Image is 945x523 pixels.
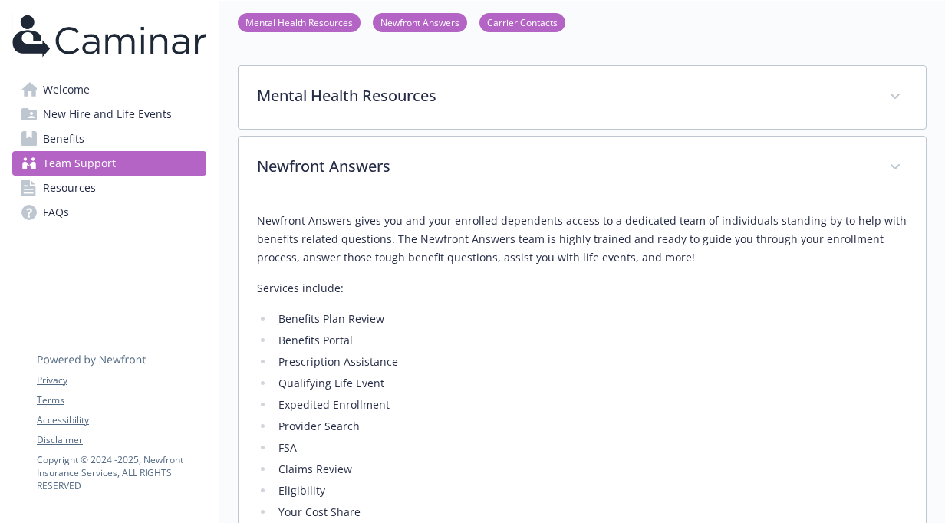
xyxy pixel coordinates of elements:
li: Qualifying Life Event​ [274,374,907,393]
span: Benefits [43,127,84,151]
a: Accessibility [37,413,206,427]
li: Your Cost Share​ [274,503,907,521]
a: Welcome [12,77,206,102]
p: Newfront Answers gives you and your enrolled dependents access to a dedicated team of individuals... [257,212,907,267]
li: Benefits Plan Review​ [274,310,907,328]
a: Resources [12,176,206,200]
p: Services include:​​ [257,279,907,298]
a: Carrier Contacts [479,15,565,29]
a: Privacy [37,373,206,387]
li: Benefits Portal​ [274,331,907,350]
li: Provider Search​ [274,417,907,436]
li: Prescription Assistance​ [274,353,907,371]
a: Terms [37,393,206,407]
a: Team Support [12,151,206,176]
li: Expedited Enrollment​ [274,396,907,414]
span: Team Support [43,151,116,176]
li: Claims Review​ [274,460,907,479]
a: Newfront Answers [373,15,467,29]
span: FAQs [43,200,69,225]
div: Mental Health Resources [239,66,926,129]
div: Newfront Answers [239,137,926,199]
a: FAQs [12,200,206,225]
span: New Hire and Life Events [43,102,172,127]
span: Welcome [43,77,90,102]
p: Mental Health Resources [257,84,871,107]
li: FSA​ [274,439,907,457]
a: Mental Health Resources [238,15,361,29]
a: Disclaimer [37,433,206,447]
span: Resources [43,176,96,200]
p: Copyright © 2024 - 2025 , Newfront Insurance Services, ALL RIGHTS RESERVED [37,453,206,492]
a: Benefits [12,127,206,151]
p: Newfront Answers [257,155,871,178]
li: Eligibility​ [274,482,907,500]
a: New Hire and Life Events [12,102,206,127]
